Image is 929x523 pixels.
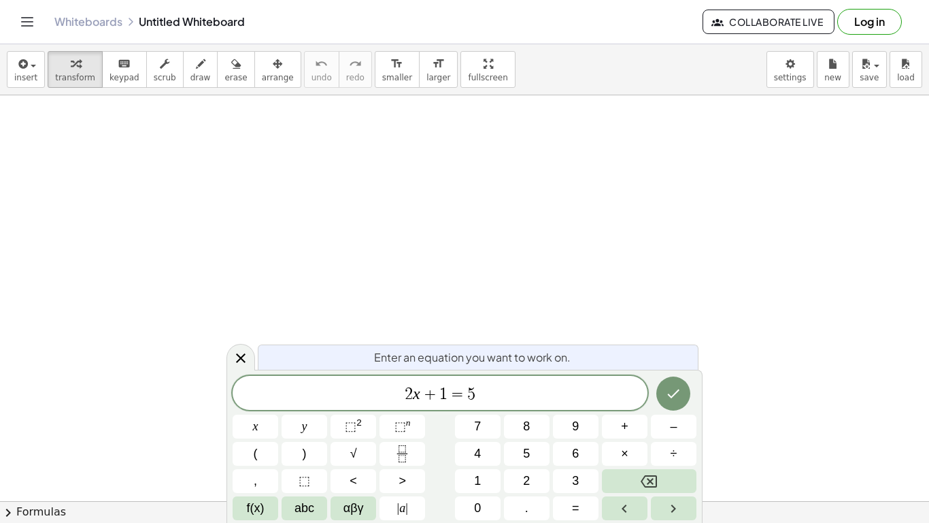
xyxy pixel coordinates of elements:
span: 2 [523,472,530,490]
span: scrub [154,73,176,82]
button: Squared [331,415,376,439]
sup: 2 [356,417,362,428]
span: | [397,501,400,515]
span: new [824,73,841,82]
button: erase [217,51,254,88]
button: Greater than [379,469,425,493]
button: 1 [455,469,501,493]
span: settings [774,73,807,82]
span: ) [303,445,307,463]
button: Equals [553,496,598,520]
span: 4 [474,445,481,463]
button: 6 [553,442,598,466]
button: y [282,415,327,439]
span: = [447,386,467,402]
button: fullscreen [460,51,515,88]
span: insert [14,73,37,82]
button: insert [7,51,45,88]
button: ( [233,442,278,466]
span: 5 [467,386,475,402]
span: 3 [572,472,579,490]
span: 8 [523,417,530,436]
button: 7 [455,415,501,439]
button: Placeholder [282,469,327,493]
button: 5 [504,442,550,466]
button: Right arrow [651,496,696,520]
button: Absolute value [379,496,425,520]
span: × [621,445,628,463]
span: smaller [382,73,412,82]
button: . [504,496,550,520]
button: 8 [504,415,550,439]
span: 5 [523,445,530,463]
span: arrange [262,73,294,82]
span: . [525,499,528,518]
span: transform [55,73,95,82]
button: Left arrow [602,496,647,520]
button: save [852,51,887,88]
span: > [399,472,406,490]
button: Functions [233,496,278,520]
span: fullscreen [468,73,507,82]
span: 1 [474,472,481,490]
button: 2 [504,469,550,493]
button: Toggle navigation [16,11,38,33]
a: Whiteboards [54,15,122,29]
i: format_size [390,56,403,72]
button: keyboardkeypad [102,51,147,88]
span: = [572,499,579,518]
button: Minus [651,415,696,439]
button: Fraction [379,442,425,466]
button: redoredo [339,51,372,88]
button: Plus [602,415,647,439]
var: x [413,385,420,402]
span: ÷ [671,445,677,463]
span: larger [426,73,450,82]
span: ( [254,445,258,463]
span: Collaborate Live [714,16,823,28]
span: keypad [109,73,139,82]
span: + [621,417,628,436]
span: 2 [405,386,413,402]
span: – [670,417,677,436]
button: new [817,51,849,88]
button: 0 [455,496,501,520]
button: x [233,415,278,439]
span: 7 [474,417,481,436]
button: load [890,51,922,88]
button: Superscript [379,415,425,439]
button: Backspace [602,469,696,493]
i: format_size [432,56,445,72]
span: x [253,417,258,436]
span: 1 [439,386,447,402]
span: save [860,73,879,82]
span: | [405,501,408,515]
button: settings [766,51,814,88]
sup: n [406,417,411,428]
button: Done [656,377,690,411]
i: undo [315,56,328,72]
button: Collaborate Live [703,10,834,34]
span: ⬚ [345,419,356,433]
button: 3 [553,469,598,493]
button: Divide [651,442,696,466]
button: Log in [837,9,902,35]
span: , [254,472,257,490]
span: ⬚ [394,419,406,433]
button: scrub [146,51,184,88]
span: 6 [572,445,579,463]
button: Greek alphabet [331,496,376,520]
span: < [350,472,357,490]
span: load [897,73,915,82]
button: 9 [553,415,598,439]
i: redo [349,56,362,72]
span: + [420,386,440,402]
button: format_sizesmaller [375,51,420,88]
button: 4 [455,442,501,466]
button: transform [48,51,103,88]
span: Enter an equation you want to work on. [374,349,571,366]
span: αβγ [343,499,364,518]
button: Alphabet [282,496,327,520]
span: √ [350,445,357,463]
span: undo [311,73,332,82]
